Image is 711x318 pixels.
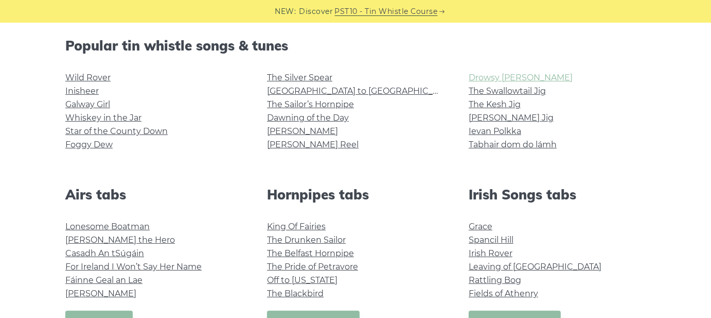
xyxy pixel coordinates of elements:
a: [PERSON_NAME] Jig [469,113,554,123]
a: Wild Rover [65,73,111,82]
a: [GEOGRAPHIC_DATA] to [GEOGRAPHIC_DATA] [267,86,457,96]
a: The Silver Spear [267,73,332,82]
a: [PERSON_NAME] [267,126,338,136]
a: PST10 - Tin Whistle Course [335,6,438,18]
a: Whiskey in the Jar [65,113,141,123]
a: Foggy Dew [65,140,113,149]
a: Casadh An tSúgáin [65,248,144,258]
a: Leaving of [GEOGRAPHIC_DATA] [469,262,601,272]
a: Rattling Bog [469,275,521,285]
a: [PERSON_NAME] Reel [267,140,359,149]
a: Ievan Polkka [469,126,521,136]
a: The Pride of Petravore [267,262,358,272]
a: The Kesh Jig [469,99,521,109]
a: For Ireland I Won’t Say Her Name [65,262,202,272]
a: Grace [469,222,492,231]
a: Inisheer [65,86,99,96]
h2: Irish Songs tabs [469,187,646,203]
a: Galway Girl [65,99,110,109]
a: Fáinne Geal an Lae [65,275,143,285]
a: King Of Fairies [267,222,326,231]
a: Irish Rover [469,248,512,258]
a: [PERSON_NAME] [65,289,136,298]
a: Drowsy [PERSON_NAME] [469,73,573,82]
h2: Airs tabs [65,187,242,203]
a: Fields of Athenry [469,289,538,298]
a: Spancil Hill [469,235,513,245]
a: The Blackbird [267,289,324,298]
span: Discover [299,6,333,18]
a: The Drunken Sailor [267,235,346,245]
a: The Sailor’s Hornpipe [267,99,354,109]
span: NEW: [275,6,296,18]
a: Tabhair dom do lámh [469,140,557,149]
a: Off to [US_STATE] [267,275,337,285]
a: [PERSON_NAME] the Hero [65,235,175,245]
h2: Hornpipes tabs [267,187,444,203]
h2: Popular tin whistle songs & tunes [65,38,646,54]
a: Dawning of the Day [267,113,349,123]
a: Star of the County Down [65,126,168,136]
a: Lonesome Boatman [65,222,150,231]
a: The Swallowtail Jig [469,86,546,96]
a: The Belfast Hornpipe [267,248,354,258]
